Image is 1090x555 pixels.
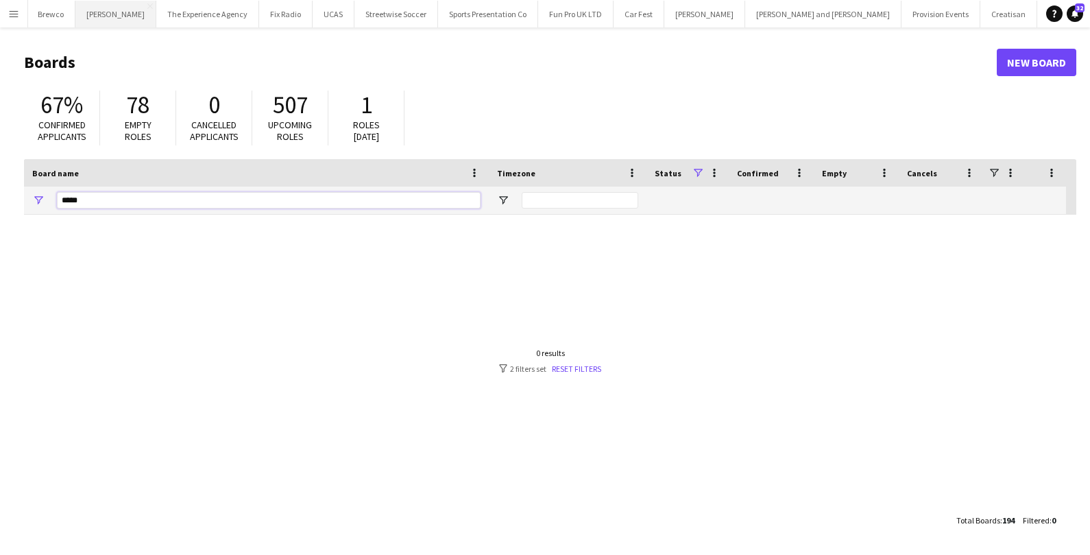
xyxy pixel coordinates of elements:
[24,52,997,73] h1: Boards
[980,1,1037,27] button: Creatisan
[268,119,312,143] span: Upcoming roles
[822,168,847,178] span: Empty
[190,119,239,143] span: Cancelled applicants
[27,1,75,27] button: Brewco
[1023,515,1050,526] span: Filtered
[997,49,1076,76] a: New Board
[745,1,901,27] button: [PERSON_NAME] and [PERSON_NAME]
[208,90,220,120] span: 0
[156,1,259,27] button: The Experience Agency
[38,119,86,143] span: Confirmed applicants
[655,168,681,178] span: Status
[1052,515,1056,526] span: 0
[313,1,354,27] button: UCAS
[32,168,79,178] span: Board name
[57,192,481,209] input: Board name Filter Input
[956,515,1000,526] span: Total Boards
[538,1,614,27] button: Fun Pro UK LTD
[499,348,601,358] div: 0 results
[552,364,601,374] a: Reset filters
[438,1,538,27] button: Sports Presentation Co
[522,192,638,209] input: Timezone Filter Input
[75,1,156,27] button: [PERSON_NAME]
[40,90,83,120] span: 67%
[907,168,937,178] span: Cancels
[273,90,308,120] span: 507
[614,1,664,27] button: Car Fest
[737,168,779,178] span: Confirmed
[497,194,509,206] button: Open Filter Menu
[259,1,313,27] button: Fix Radio
[126,90,149,120] span: 78
[361,90,372,120] span: 1
[1067,5,1083,22] a: 32
[499,364,601,374] div: 2 filters set
[901,1,980,27] button: Provision Events
[497,168,535,178] span: Timezone
[1023,507,1056,534] div: :
[1075,3,1085,12] span: 32
[1002,515,1015,526] span: 194
[664,1,745,27] button: [PERSON_NAME]
[125,119,152,143] span: Empty roles
[32,194,45,206] button: Open Filter Menu
[353,119,380,143] span: Roles [DATE]
[354,1,438,27] button: Streetwise Soccer
[956,507,1015,534] div: :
